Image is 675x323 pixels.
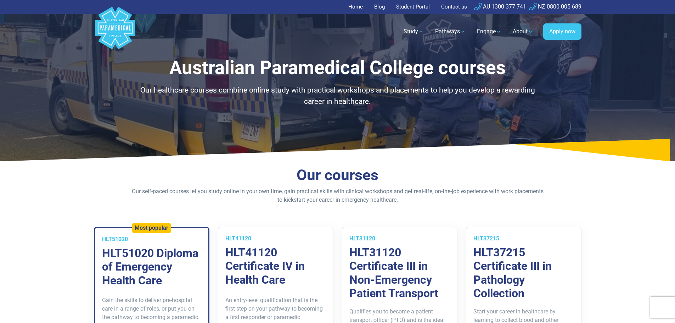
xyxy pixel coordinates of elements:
[473,235,499,242] span: HLT37215
[130,187,545,204] p: Our self-paced courses let you study online in your own time, gain practical skills with clinical...
[130,57,545,79] h1: Australian Paramedical College courses
[102,236,128,243] span: HLT51020
[225,235,251,242] span: HLT41120
[399,22,428,41] a: Study
[431,22,470,41] a: Pathways
[349,235,375,242] span: HLT31120
[529,3,581,10] a: NZ 0800 005 689
[473,22,506,41] a: Engage
[225,246,326,286] h3: HLT41120 Certificate IV in Health Care
[94,14,136,50] a: Australian Paramedical College
[349,246,450,300] h3: HLT31120 Certificate III in Non-Emergency Patient Transport
[130,166,545,184] h2: Our courses
[102,296,201,322] p: Gain the skills to deliver pre-hospital care in a range of roles, or put you on the pathway to be...
[474,3,526,10] a: AU 1300 377 741
[130,85,545,107] p: Our healthcare courses combine online study with practical workshops and placements to help you d...
[473,246,574,300] h3: HLT37215 Certificate III in Pathology Collection
[508,22,538,41] a: About
[225,296,326,322] p: An entry-level qualification that is the first step on your pathway to becoming a first responder...
[135,224,168,231] h5: Most popular
[102,246,201,287] h3: HLT51020 Diploma of Emergency Health Care
[543,23,581,40] a: Apply now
